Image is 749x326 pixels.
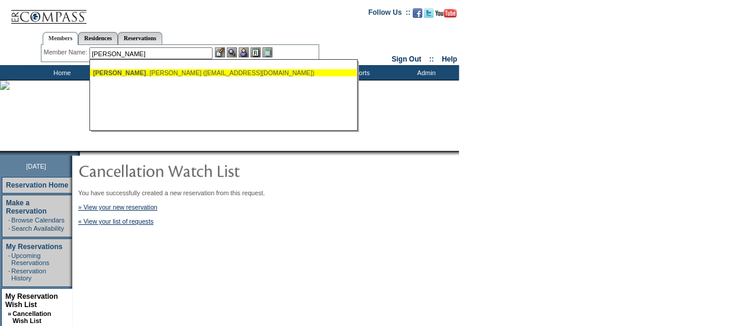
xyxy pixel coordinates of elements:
a: My Reservation Wish List [5,292,58,309]
img: blank.gif [80,151,81,156]
img: promoShadowLeftCorner.gif [76,151,80,156]
a: Help [442,55,457,63]
a: Upcoming Reservations [11,252,49,266]
a: Reservation Home [6,181,68,189]
img: Become our fan on Facebook [413,8,422,18]
img: Impersonate [239,47,249,57]
img: Reservations [250,47,261,57]
td: · [8,225,10,232]
div: Member Name: [44,47,89,57]
img: View [227,47,237,57]
a: Make a Reservation [6,199,47,215]
img: pgTtlCancellationNotification.gif [78,159,315,182]
span: You have successfully created a new reservation from this request. [78,189,265,196]
a: Follow us on Twitter [424,12,433,19]
a: Reservations [118,32,162,44]
a: Reservation History [11,267,46,282]
a: Cancellation Wish List [12,310,51,324]
b: » [8,310,11,317]
span: [PERSON_NAME] [93,69,146,76]
a: Subscribe to our YouTube Channel [435,12,457,19]
div: , [PERSON_NAME] ([EMAIL_ADDRESS][DOMAIN_NAME]) [93,69,353,76]
a: Members [43,32,79,45]
a: Residences [78,32,118,44]
a: » View your new reservation [78,204,157,211]
span: [DATE] [26,163,46,170]
td: · [8,267,10,282]
td: · [8,217,10,224]
td: Admin [391,65,459,80]
a: « View your list of requests [78,218,153,225]
img: b_edit.gif [215,47,225,57]
img: Follow us on Twitter [424,8,433,18]
td: Follow Us :: [368,7,410,21]
a: Search Availability [11,225,64,232]
a: My Reservations [6,243,62,251]
a: Browse Calendars [11,217,65,224]
a: Sign Out [391,55,421,63]
td: Home [27,65,95,80]
td: · [8,252,10,266]
img: b_calculator.gif [262,47,272,57]
a: Become our fan on Facebook [413,12,422,19]
span: :: [429,55,434,63]
img: Subscribe to our YouTube Channel [435,9,457,18]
